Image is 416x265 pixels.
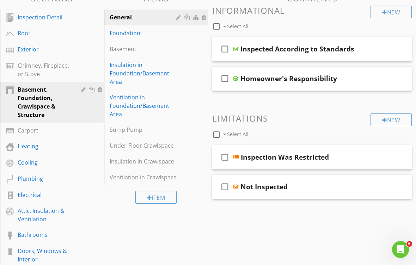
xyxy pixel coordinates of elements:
div: Homeowner's Responsibility [240,74,337,83]
h3: Limitations [212,113,412,123]
div: Electrical [18,191,71,199]
div: Basement, Foundation, Crawlspace & Structure [18,85,71,119]
div: Inspected According to Standards [240,45,354,53]
div: Attic, Insulation & Ventilation [18,207,71,223]
div: Doors, Windows & Interior [18,247,71,264]
span: Select All [227,131,249,137]
i: check_box_outline_blank [219,178,231,195]
div: Basement [110,45,178,53]
div: Not Inspected [240,183,288,191]
div: Roof [18,29,71,37]
span: Select All [227,23,249,30]
div: Ventilation in Crawlspace [110,173,178,181]
div: Carport [18,126,71,135]
div: Sump Pump [110,125,178,134]
i: check_box_outline_blank [219,41,231,57]
div: Ventilation in Foundation/Basement Area [110,93,178,118]
div: General [110,13,178,21]
div: Foundation [110,29,178,37]
div: Chimney, Fireplace, or Stove [18,61,71,78]
h3: Informational [212,6,412,15]
i: check_box_outline_blank [219,70,231,87]
div: Item [135,191,177,204]
div: Inspection Detail [18,13,71,21]
div: Inspection Was Restricted [241,153,329,161]
div: Under-Floor Crawlspace [110,141,178,150]
div: Exterior [18,45,71,54]
div: New [371,113,412,126]
div: Plumbing [18,174,71,183]
div: Insulation in Foundation/Basement Area [110,61,178,86]
div: Heating [18,142,71,150]
div: Bathrooms [18,230,71,239]
i: check_box_outline_blank [219,149,231,166]
span: 6 [406,241,412,247]
iframe: Intercom live chat [392,241,409,258]
div: Insulation in Crawlspace [110,157,178,166]
div: Cooling [18,158,71,167]
div: New [371,6,412,18]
